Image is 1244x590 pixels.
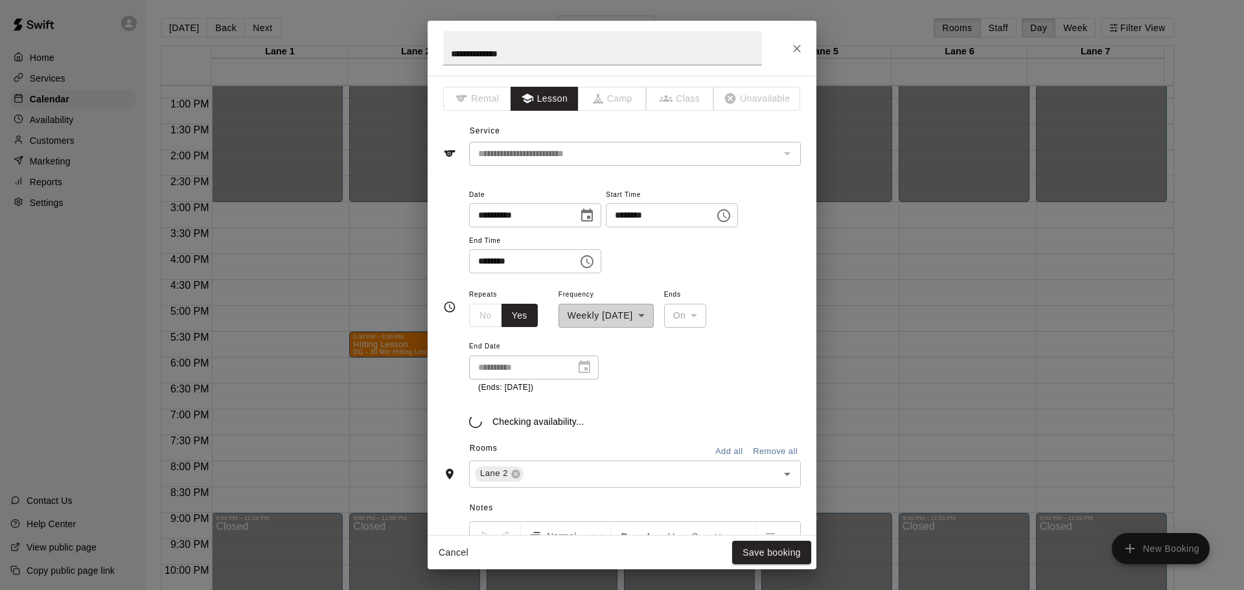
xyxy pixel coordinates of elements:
[472,525,494,548] button: Undo
[475,466,524,482] div: Lane 2
[684,525,706,548] button: Format Strikethrough
[711,203,737,229] button: Choose time, selected time is 5:30 PM
[496,525,518,548] button: Redo
[443,468,456,481] svg: Rooms
[614,525,636,548] button: Format Bold
[730,525,752,548] button: Insert Link
[475,467,513,480] span: Lane 2
[637,525,659,548] button: Format Italics
[664,304,707,328] div: On
[785,37,809,60] button: Close
[470,498,801,519] span: Notes
[732,541,811,565] button: Save booking
[547,530,592,543] span: Normal
[443,301,456,313] svg: Timing
[470,444,498,453] span: Rooms
[443,87,511,111] span: The type of an existing booking cannot be changed
[707,525,729,548] button: Insert Code
[708,442,750,462] button: Add all
[660,525,682,548] button: Format Underline
[574,203,600,229] button: Choose date, selected date is Sep 16, 2025
[778,465,796,483] button: Open
[606,187,738,204] span: Start Time
[469,142,801,166] div: The service of an existing booking cannot be changed
[470,126,500,135] span: Service
[647,87,715,111] span: The type of an existing booking cannot be changed
[524,525,608,548] button: Formatting Options
[443,147,456,160] svg: Service
[579,87,647,111] span: The type of an existing booking cannot be changed
[714,87,801,111] span: The type of an existing booking cannot be changed
[433,541,474,565] button: Cancel
[469,187,601,204] span: Date
[511,87,579,111] button: Lesson
[750,442,801,462] button: Remove all
[664,286,707,304] span: Ends
[759,525,781,548] button: Left Align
